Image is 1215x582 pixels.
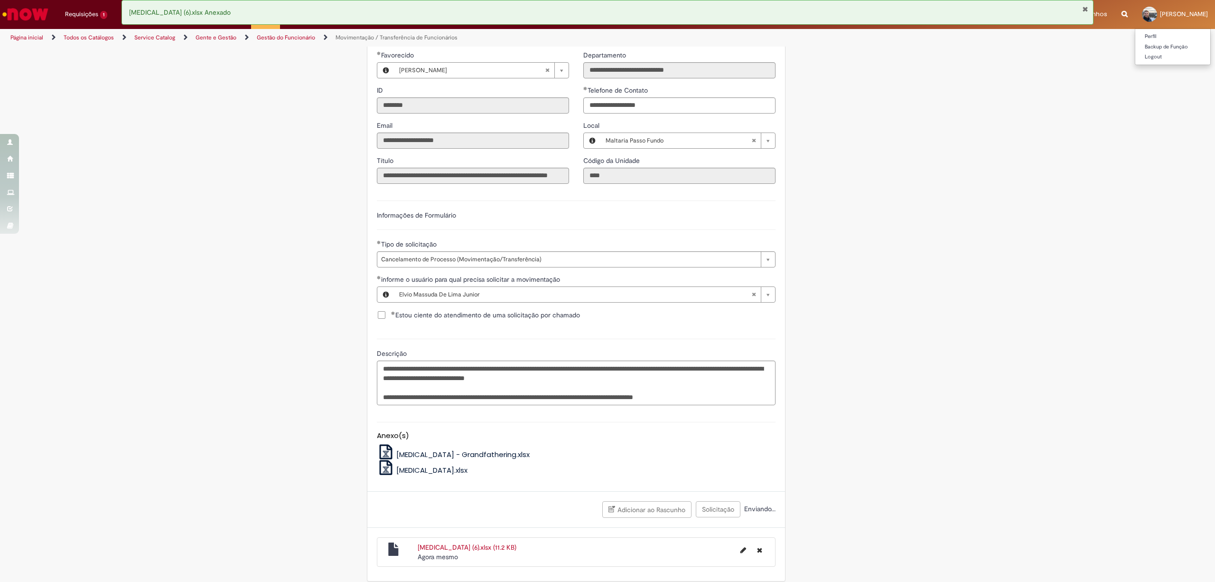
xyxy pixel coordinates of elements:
a: Service Catalog [134,34,175,41]
span: [MEDICAL_DATA] (6).xlsx Anexado [129,8,231,17]
span: Obrigatório Preenchido [391,311,395,315]
span: Agora mesmo [418,553,458,561]
span: Elvio Massuda De Lima Junior [399,287,751,302]
span: Telefone de Contato [588,86,650,95]
img: ServiceNow [1,5,50,24]
span: Obrigatório Preenchido [583,86,588,90]
a: Gestão do Funcionário [257,34,315,41]
a: Movimentação / Transferência de Funcionários [336,34,458,41]
span: Necessários - Favorecido [381,51,416,59]
input: Departamento [583,62,776,78]
input: Título [377,168,569,184]
span: [MEDICAL_DATA] - Grandfathering.xlsx [396,449,530,459]
button: Excluir Change Job (6).xlsx [751,543,768,558]
span: Maltaria Passo Fundo [606,133,751,148]
button: informe o usuário para qual precisa solicitar a movimentação, Visualizar este registro Elvio Mass... [377,287,394,302]
h5: Anexo(s) [377,432,776,440]
span: Necessários - informe o usuário para qual precisa solicitar a movimentação [381,275,562,284]
a: Backup de Função [1135,42,1210,52]
span: Tipo de solicitação [381,240,439,248]
a: Todos os Catálogos [64,34,114,41]
a: Página inicial [10,34,43,41]
button: Favorecido, Visualizar este registro Gabriel Weber Zimmermann [377,63,394,78]
span: Local [583,121,601,130]
label: Somente leitura - ID [377,86,385,95]
abbr: Limpar campo Favorecido [540,63,554,78]
input: Código da Unidade [583,168,776,184]
span: Requisições [65,10,98,19]
label: Somente leitura - Título [377,156,395,165]
input: Telefone de Contato [583,97,776,114]
span: [MEDICAL_DATA].xlsx [396,465,467,475]
a: [PERSON_NAME]Limpar campo Favorecido [394,63,569,78]
textarea: Descrição [377,361,776,406]
button: Editar nome de arquivo Change Job (6).xlsx [735,543,752,558]
span: Estou ciente do atendimento de uma solicitação por chamado [391,310,580,320]
time: 29/08/2025 10:28:24 [418,553,458,561]
a: [MEDICAL_DATA].xlsx [377,465,468,475]
a: [MEDICAL_DATA] (6).xlsx (11.2 KB) [418,543,516,552]
span: [PERSON_NAME] [1160,10,1208,18]
ul: Trilhas de página [7,29,803,47]
label: Somente leitura - Email [377,121,394,130]
span: Cancelamento de Processo (Movimentação/Transferência) [381,252,756,267]
label: Somente leitura - Código da Unidade [583,156,642,165]
button: Fechar Notificação [1082,5,1088,13]
button: Local, Visualizar este registro Maltaria Passo Fundo [584,133,601,148]
span: 1 [100,11,107,19]
a: Gente e Gestão [196,34,236,41]
abbr: Limpar campo informe o usuário para qual precisa solicitar a movimentação [747,287,761,302]
span: Obrigatório Preenchido [377,276,381,279]
span: Descrição [377,349,409,358]
a: Elvio Massuda De Lima JuniorLimpar campo informe o usuário para qual precisa solicitar a moviment... [394,287,775,302]
span: Somente leitura - Departamento [583,51,628,59]
span: Somente leitura - ID [377,86,385,95]
abbr: Limpar campo Local [747,133,761,148]
a: [MEDICAL_DATA] - Grandfathering.xlsx [377,449,530,459]
span: [PERSON_NAME] [399,63,545,78]
label: Informações de Formulário [377,211,456,219]
span: Obrigatório Preenchido [377,51,381,55]
input: ID [377,97,569,114]
a: Maltaria Passo FundoLimpar campo Local [601,133,775,148]
a: Perfil [1135,31,1210,42]
label: Somente leitura - Departamento [583,50,628,60]
input: Email [377,133,569,149]
span: Obrigatório Preenchido [377,240,381,244]
a: Logout [1135,52,1210,62]
span: Enviando... [742,505,776,513]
